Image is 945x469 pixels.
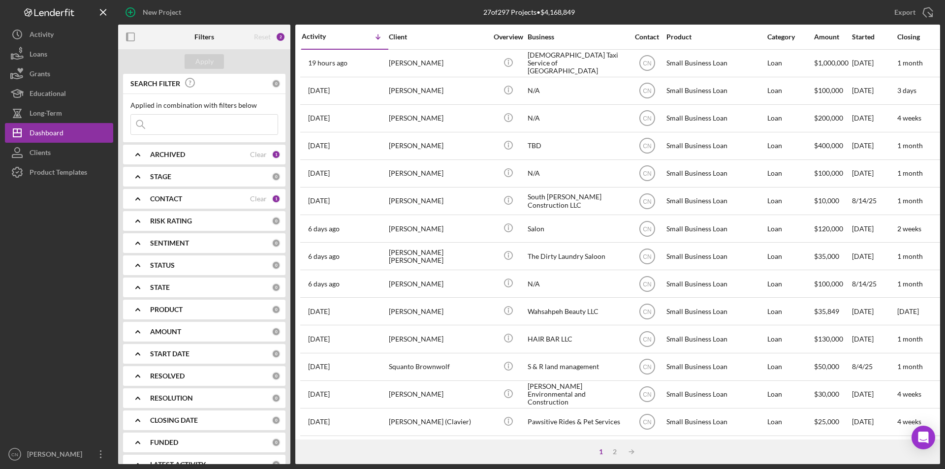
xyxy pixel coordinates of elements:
[150,195,182,203] b: CONTACT
[150,328,181,336] b: AMOUNT
[643,88,651,94] text: CN
[276,32,285,42] div: 2
[767,78,813,104] div: Loan
[814,354,851,380] div: $50,000
[30,64,50,86] div: Grants
[912,426,935,449] div: Open Intercom Messenger
[643,253,651,260] text: CN
[389,437,487,463] div: [PERSON_NAME]
[897,59,923,67] time: 1 month
[389,298,487,324] div: [PERSON_NAME]
[308,335,330,343] time: 2025-08-09 01:06
[254,33,271,41] div: Reset
[272,372,281,380] div: 0
[308,59,347,67] time: 2025-08-18 21:37
[814,271,851,297] div: $100,000
[852,78,896,104] div: [DATE]
[5,143,113,162] button: Clients
[118,2,191,22] button: New Project
[308,390,330,398] time: 2025-08-01 14:07
[767,326,813,352] div: Loan
[308,308,330,315] time: 2025-08-12 21:27
[814,243,851,269] div: $35,000
[814,78,851,104] div: $100,000
[30,123,63,145] div: Dashboard
[666,243,765,269] div: Small Business Loan
[767,33,813,41] div: Category
[666,409,765,435] div: Small Business Loan
[897,335,923,343] time: 1 month
[897,390,921,398] time: 4 weeks
[666,298,765,324] div: Small Business Loan
[767,133,813,159] div: Loan
[897,224,921,233] time: 2 weeks
[272,194,281,203] div: 1
[5,162,113,182] a: Product Templates
[528,437,626,463] div: Eegro zheen LLC
[666,133,765,159] div: Small Business Loan
[897,86,916,94] time: 3 days
[643,308,651,315] text: CN
[308,363,330,371] time: 2025-08-04 14:30
[308,87,330,94] time: 2025-08-18 14:01
[897,169,923,177] time: 1 month
[814,216,851,242] div: $120,000
[814,326,851,352] div: $130,000
[308,142,330,150] time: 2025-08-17 18:59
[852,33,896,41] div: Started
[5,64,113,84] button: Grants
[308,169,330,177] time: 2025-08-14 19:20
[666,437,765,463] div: Small Business Loan
[852,437,896,463] div: [DATE]
[852,381,896,407] div: [DATE]
[852,271,896,297] div: 8/14/25
[897,114,921,122] time: 4 weeks
[389,105,487,131] div: [PERSON_NAME]
[528,243,626,269] div: The Dirty Laundry Saloon
[814,160,851,187] div: $100,000
[528,326,626,352] div: HAIR BAR LLC
[666,78,765,104] div: Small Business Loan
[666,326,765,352] div: Small Business Loan
[30,162,87,185] div: Product Templates
[528,188,626,214] div: South [PERSON_NAME] Construction LLC
[389,326,487,352] div: [PERSON_NAME]
[666,216,765,242] div: Small Business Loan
[666,50,765,76] div: Small Business Loan
[767,298,813,324] div: Loan
[814,381,851,407] div: $30,000
[767,271,813,297] div: Loan
[767,50,813,76] div: Loan
[272,438,281,447] div: 0
[5,25,113,44] button: Activity
[389,243,487,269] div: [PERSON_NAME] [PERSON_NAME]
[852,216,896,242] div: [DATE]
[528,271,626,297] div: N/A
[150,261,175,269] b: STATUS
[852,326,896,352] div: [DATE]
[150,173,171,181] b: STAGE
[308,114,330,122] time: 2025-08-18 11:25
[150,461,206,469] b: LATEST ACTIVITY
[767,437,813,463] div: Loan
[666,188,765,214] div: Small Business Loan
[767,243,813,269] div: Loan
[643,336,651,343] text: CN
[767,160,813,187] div: Loan
[666,381,765,407] div: Small Business Loan
[528,78,626,104] div: N/A
[272,79,281,88] div: 0
[897,252,923,260] time: 1 month
[814,133,851,159] div: $400,000
[5,123,113,143] a: Dashboard
[852,409,896,435] div: [DATE]
[308,418,330,426] time: 2025-07-30 22:45
[528,33,626,41] div: Business
[5,103,113,123] button: Long-Term
[5,444,113,464] button: CN[PERSON_NAME]
[308,225,340,233] time: 2025-08-14 02:01
[185,54,224,69] button: Apply
[490,33,527,41] div: Overview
